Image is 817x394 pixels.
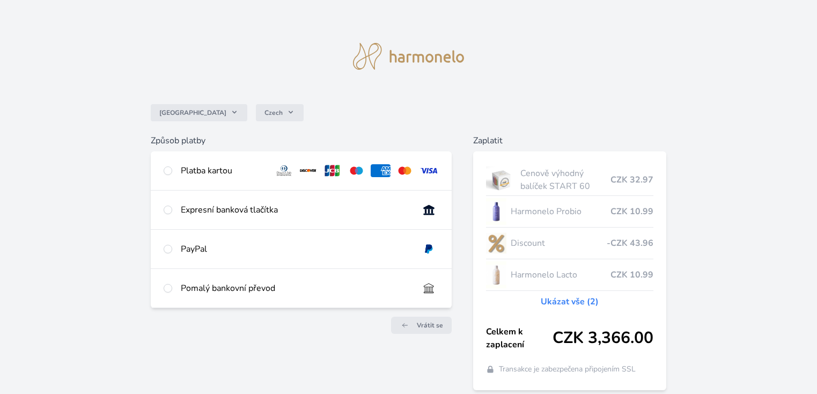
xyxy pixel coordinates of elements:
[181,203,410,216] div: Expresní banková tlačítka
[419,282,439,295] img: bankTransfer_IBAN.svg
[181,243,410,256] div: PayPal
[419,243,439,256] img: paypal.svg
[499,364,636,375] span: Transakce je zabezpečena připojením SSL
[371,164,391,177] img: amex.svg
[511,268,611,281] span: Harmonelo Lacto
[610,173,653,186] span: CZK 32.97
[347,164,366,177] img: maestro.svg
[151,134,452,147] h6: Způsob platby
[395,164,415,177] img: mc.svg
[520,167,610,193] span: Cenově výhodný balíček START 60
[486,230,506,257] img: discount-lo.png
[486,166,517,193] img: start.jpg
[486,261,506,288] img: CLEAN_LACTO_se_stinem_x-hi-lo.jpg
[473,134,667,147] h6: Zaplatit
[264,108,283,117] span: Czech
[511,205,611,218] span: Harmonelo Probio
[419,164,439,177] img: visa.svg
[541,295,599,308] a: Ukázat vše (2)
[391,317,452,334] a: Vrátit se
[322,164,342,177] img: jcb.svg
[256,104,304,121] button: Czech
[553,329,653,348] span: CZK 3,366.00
[419,203,439,216] img: onlineBanking_CZ.svg
[486,198,506,225] img: CLEAN_PROBIO_se_stinem_x-lo.jpg
[610,268,653,281] span: CZK 10.99
[417,321,443,330] span: Vrátit se
[181,282,410,295] div: Pomalý bankovní převod
[511,237,607,250] span: Discount
[353,43,465,70] img: logo.svg
[151,104,247,121] button: [GEOGRAPHIC_DATA]
[486,325,553,351] span: Celkem k zaplacení
[607,237,653,250] span: -CZK 43.96
[298,164,318,177] img: discover.svg
[274,164,294,177] img: diners.svg
[159,108,226,117] span: [GEOGRAPHIC_DATA]
[181,164,266,177] div: Platba kartou
[610,205,653,218] span: CZK 10.99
